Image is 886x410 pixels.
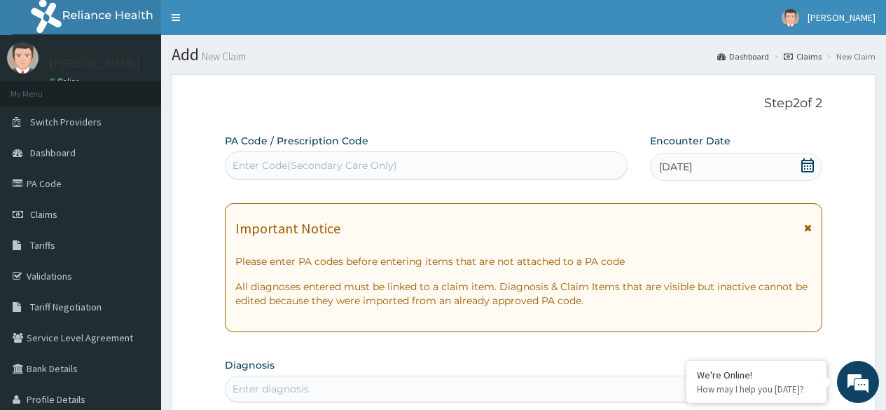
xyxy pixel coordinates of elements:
span: Dashboard [30,146,76,159]
span: Tariff Negotiation [30,301,102,313]
label: Diagnosis [225,358,275,372]
a: Online [49,76,83,86]
span: [DATE] [659,160,692,174]
label: PA Code / Prescription Code [225,134,368,148]
p: Please enter PA codes before entering items that are not attached to a PA code [235,254,812,268]
div: We're Online! [697,369,816,381]
p: All diagnoses entered must be linked to a claim item. Diagnosis & Claim Items that are visible bu... [235,280,812,308]
span: Claims [30,208,57,221]
p: [PERSON_NAME] [49,57,141,69]
a: Claims [784,50,822,62]
div: Enter diagnosis [233,382,309,396]
h1: Add [172,46,875,64]
h1: Important Notice [235,221,340,236]
p: How may I help you today? [697,383,816,395]
a: Dashboard [717,50,769,62]
img: User Image [7,42,39,74]
div: Enter Code(Secondary Care Only) [233,158,397,172]
label: Encounter Date [650,134,731,148]
li: New Claim [823,50,875,62]
p: Step 2 of 2 [225,96,822,111]
img: User Image [782,9,799,27]
span: [PERSON_NAME] [808,11,875,24]
span: Switch Providers [30,116,102,128]
small: New Claim [199,51,246,62]
span: Tariffs [30,239,55,252]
